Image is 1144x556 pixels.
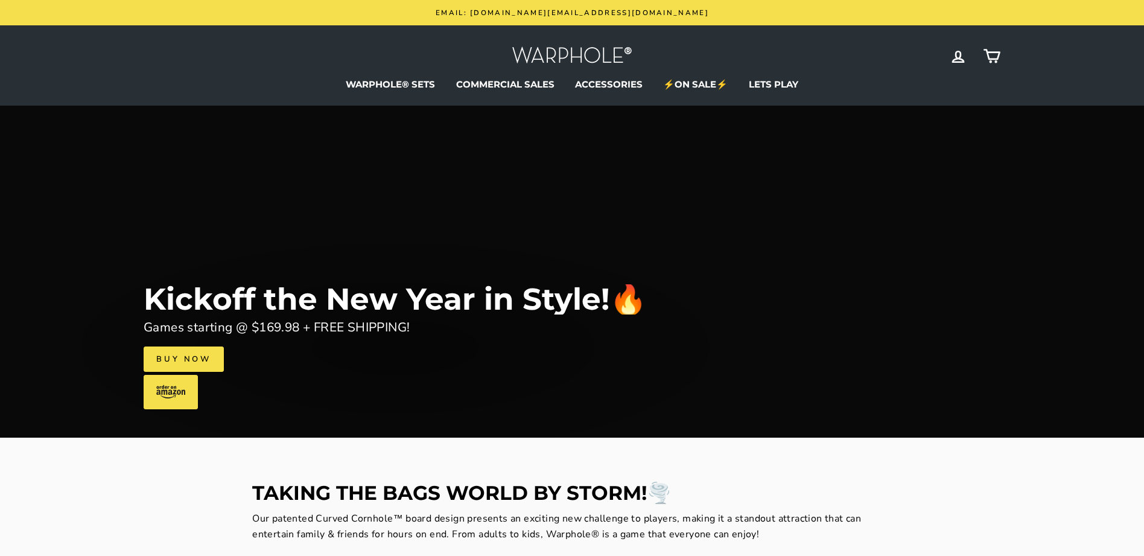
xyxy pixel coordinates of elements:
[144,318,410,337] div: Games starting @ $169.98 + FREE SHIPPING!
[512,43,632,69] img: Warphole
[144,75,1000,94] ul: Primary
[436,8,709,18] span: Email: [DOMAIN_NAME][EMAIL_ADDRESS][DOMAIN_NAME]
[147,6,998,19] a: Email: [DOMAIN_NAME][EMAIL_ADDRESS][DOMAIN_NAME]
[252,511,892,542] p: Our patented Curved Cornhole™ board design presents an exciting new challenge to players, making ...
[252,483,892,503] h2: TAKING THE BAGS WORLD BY STORM!🌪️
[144,284,647,315] div: Kickoff the New Year in Style!🔥
[566,75,652,94] a: ACCESSORIES
[447,75,564,94] a: COMMERCIAL SALES
[654,75,737,94] a: ⚡ON SALE⚡
[337,75,444,94] a: WARPHOLE® SETS
[156,385,185,398] img: amazon-logo.svg
[144,347,224,372] a: Buy Now
[740,75,807,94] a: LETS PLAY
